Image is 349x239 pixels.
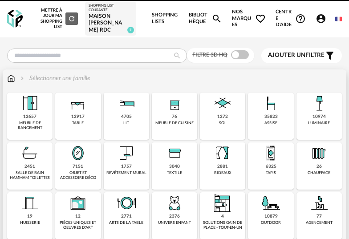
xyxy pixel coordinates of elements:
[217,164,228,170] div: 2881
[67,93,89,114] img: Table.png
[306,220,333,225] div: agencement
[261,48,342,63] button: Ajouter unfiltre Filter icon
[335,16,342,22] img: fr
[89,13,133,34] div: Maison [PERSON_NAME] RDC
[203,220,243,231] div: solutions gain de place - tout-en-un
[167,170,182,175] div: textile
[214,170,231,175] div: rideaux
[308,142,330,164] img: Radiateur.png
[308,192,330,214] img: Agencement.png
[266,164,276,170] div: 6325
[260,142,282,164] img: Tapis.png
[317,164,322,170] div: 26
[268,52,305,58] span: Ajouter un
[169,164,180,170] div: 3040
[89,4,133,13] div: Shopping List courante
[268,52,325,59] span: filtre
[71,114,85,120] div: 12917
[121,114,132,120] div: 4705
[23,114,37,120] div: 12657
[67,192,89,214] img: UniqueOeuvre.png
[217,114,228,120] div: 1272
[109,220,143,225] div: arts de la table
[212,93,233,114] img: Sol.png
[266,170,276,175] div: tapis
[58,170,98,181] div: objet et accessoire déco
[72,121,84,126] div: table
[123,121,129,126] div: lit
[33,8,78,30] div: Mettre à jour ma Shopping List
[20,220,40,225] div: huisserie
[212,142,233,164] img: Rideaux.png
[19,74,26,83] img: svg+xml;base64,PHN2ZyB3aWR0aD0iMTYiIGhlaWdodD0iMTYiIHZpZXdCb3g9IjAgMCAxNiAxNiIgZmlsbD0ibm9uZSIgeG...
[264,114,278,120] div: 35823
[276,9,306,28] span: Centre d'aideHelp Circle Outline icon
[172,114,177,120] div: 76
[7,74,15,83] img: svg+xml;base64,PHN2ZyB3aWR0aD0iMTYiIGhlaWdodD0iMTciIHZpZXdCb3g9IjAgMCAxNiAxNyIgZmlsbD0ibm9uZSIgeG...
[121,164,132,170] div: 1757
[169,214,180,219] div: 2376
[89,4,133,34] a: Shopping List courante Maison [PERSON_NAME] RDC 8
[158,220,191,225] div: univers enfant
[261,220,281,225] div: outdoor
[325,50,335,61] span: Filter icon
[106,170,146,175] div: revêtement mural
[127,27,134,33] span: 8
[10,170,50,181] div: salle de bain hammam toilettes
[19,74,90,83] div: Sélectionner une famille
[264,121,277,126] div: assise
[211,13,222,24] span: Magnify icon
[19,192,41,214] img: Huiserie.png
[58,220,98,231] div: pièces uniques et oeuvres d'art
[221,214,224,219] div: 4
[121,214,132,219] div: 2771
[19,93,41,114] img: Meuble%20de%20rangement.png
[116,142,137,164] img: Papier%20peint.png
[164,93,185,114] img: Rangement.png
[295,13,306,24] span: Help Circle Outline icon
[116,93,137,114] img: Literie.png
[10,121,50,131] div: meuble de rangement
[73,164,83,170] div: 7151
[308,93,330,114] img: Luminaire.png
[264,214,278,219] div: 10879
[255,13,266,24] span: Heart Outline icon
[308,121,330,126] div: luminaire
[316,13,330,24] span: Account Circle icon
[116,192,137,214] img: ArtTable.png
[260,93,282,114] img: Assise.png
[317,214,322,219] div: 77
[219,121,227,126] div: sol
[164,142,185,164] img: Textile.png
[68,16,76,20] span: Refresh icon
[260,192,282,214] img: Outdoor.png
[19,142,41,164] img: Salle%20de%20bain.png
[75,214,81,219] div: 12
[316,13,326,24] span: Account Circle icon
[7,10,23,28] img: OXP
[67,142,89,164] img: Miroir.png
[308,170,330,175] div: chauffage
[312,114,326,120] div: 10974
[27,214,32,219] div: 19
[24,164,35,170] div: 2451
[164,192,185,214] img: UniversEnfant.png
[155,121,194,126] div: meuble de cuisine
[192,52,227,57] span: Filtre 3D HQ
[212,192,233,214] img: ToutEnUn.png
